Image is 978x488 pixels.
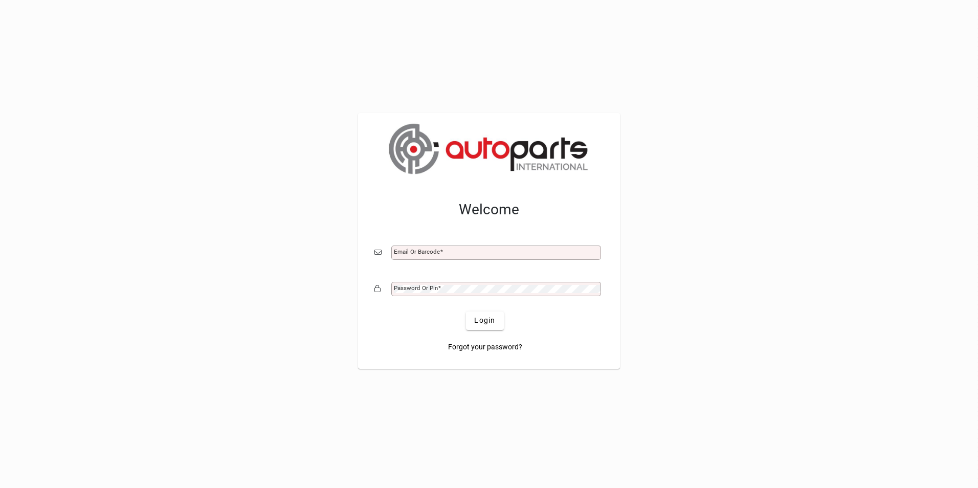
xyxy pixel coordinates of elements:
[448,342,522,352] span: Forgot your password?
[444,338,526,357] a: Forgot your password?
[394,248,440,255] mat-label: Email or Barcode
[374,201,604,218] h2: Welcome
[466,312,503,330] button: Login
[394,284,438,292] mat-label: Password or Pin
[474,315,495,326] span: Login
